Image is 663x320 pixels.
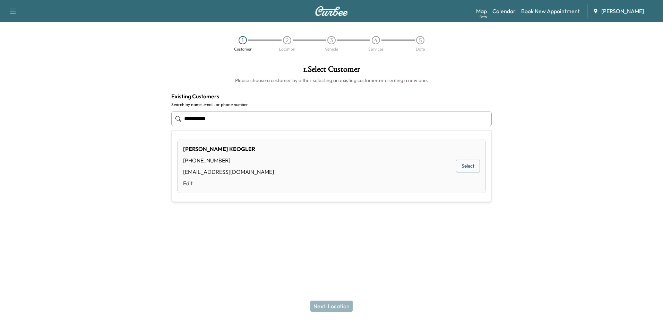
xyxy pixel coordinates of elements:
[183,179,274,187] a: Edit
[456,160,480,172] button: Select
[171,65,492,77] h1: 1 . Select Customer
[492,7,516,15] a: Calendar
[601,7,644,15] span: [PERSON_NAME]
[171,92,492,100] h4: Existing Customers
[325,47,338,51] div: Vehicle
[183,145,274,153] div: [PERSON_NAME] KEOGLER
[480,14,487,19] div: Beta
[171,102,492,107] label: Search by name, email, or phone number
[327,36,336,44] div: 3
[521,7,580,15] a: Book New Appointment
[283,36,291,44] div: 2
[183,156,274,165] div: [PHONE_NUMBER]
[183,168,274,176] div: [EMAIL_ADDRESS][DOMAIN_NAME]
[368,47,384,51] div: Services
[416,47,425,51] div: Date
[315,6,348,16] img: Curbee Logo
[171,77,492,84] h6: Please choose a customer by either selecting an existing customer or creating a new one.
[279,47,295,51] div: Location
[476,7,487,15] a: MapBeta
[372,36,380,44] div: 4
[416,36,424,44] div: 5
[234,47,252,51] div: Customer
[239,36,247,44] div: 1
